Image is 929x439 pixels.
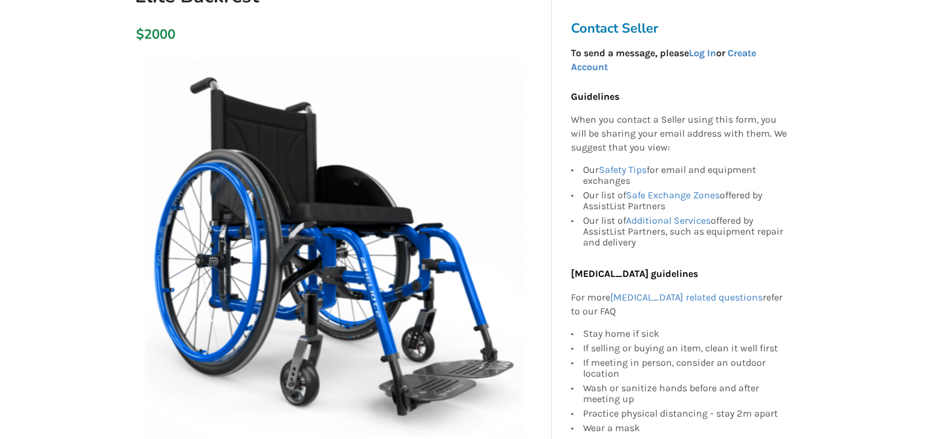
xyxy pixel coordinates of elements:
a: Additional Services [626,215,711,226]
a: Safety Tips [599,164,647,175]
p: When you contact a Seller using this form, you will be sharing your email address with them. We s... [571,114,787,155]
div: Practice physical distancing - stay 2m apart [583,406,787,421]
div: Stay home if sick [583,328,787,341]
div: Our for email and equipment exchanges [583,164,787,188]
div: If selling or buying an item, clean it well first [583,341,787,356]
img: brand new - all black - helio c2 carbon folding wheelchair & matrix libra cushion & matrix postur... [145,59,524,438]
div: Our list of offered by AssistList Partners, such as equipment repair and delivery [583,213,787,248]
strong: To send a message, please or [571,47,756,73]
a: [MEDICAL_DATA] related questions [610,291,763,303]
a: Safe Exchange Zones [626,189,720,201]
div: Our list of offered by AssistList Partners [583,188,787,213]
b: Guidelines [571,91,619,102]
div: Wear a mask [583,421,787,434]
h3: Contact Seller [571,20,794,37]
div: Wash or sanitize hands before and after meeting up [583,381,787,406]
b: [MEDICAL_DATA] guidelines [571,268,698,279]
a: Log In [689,47,716,59]
div: If meeting in person, consider an outdoor location [583,356,787,381]
p: For more refer to our FAQ [571,291,787,319]
div: $2000 [136,26,143,43]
